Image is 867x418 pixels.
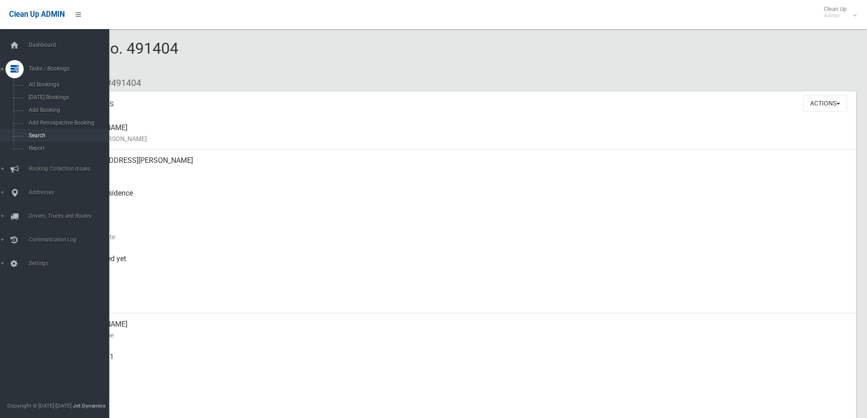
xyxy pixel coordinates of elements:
[73,199,849,210] small: Pickup Point
[99,75,141,91] li: #491404
[26,42,116,48] span: Dashboard
[73,395,849,406] small: Landline
[819,5,856,19] span: Clean Up
[26,120,108,126] span: Add Retrospective Booking
[73,346,849,379] div: 0410235881
[7,403,71,409] span: Copyright © [DATE]-[DATE]
[26,65,116,72] span: Tasks / Bookings
[73,264,849,275] small: Collected At
[73,117,849,150] div: [PERSON_NAME]
[73,150,849,182] div: [STREET_ADDRESS][PERSON_NAME]
[824,12,847,19] small: Admin
[9,10,65,19] span: Clean Up ADMIN
[73,248,849,281] div: Not collected yet
[40,39,178,75] span: Booking No. 491404
[73,133,849,144] small: Name of [PERSON_NAME]
[73,166,849,177] small: Address
[26,237,116,243] span: Communication Log
[73,182,849,215] div: Front of Residence
[73,215,849,248] div: [DATE]
[26,81,108,88] span: All Bookings
[26,94,108,101] span: [DATE] Bookings
[26,145,108,151] span: Report
[73,403,106,409] strong: Jet Dynamics
[73,297,849,308] small: Zone
[73,313,849,346] div: [PERSON_NAME]
[26,166,116,172] span: Booking Collection Issues
[73,281,849,313] div: [DATE]
[26,189,116,196] span: Addresses
[26,260,116,267] span: Settings
[803,95,847,112] button: Actions
[26,213,116,219] span: Drivers, Trucks and Routes
[26,107,108,113] span: Add Booking
[73,379,849,412] div: None given
[26,132,108,139] span: Search
[73,330,849,341] small: Contact Name
[73,363,849,373] small: Mobile
[73,232,849,242] small: Collection Date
